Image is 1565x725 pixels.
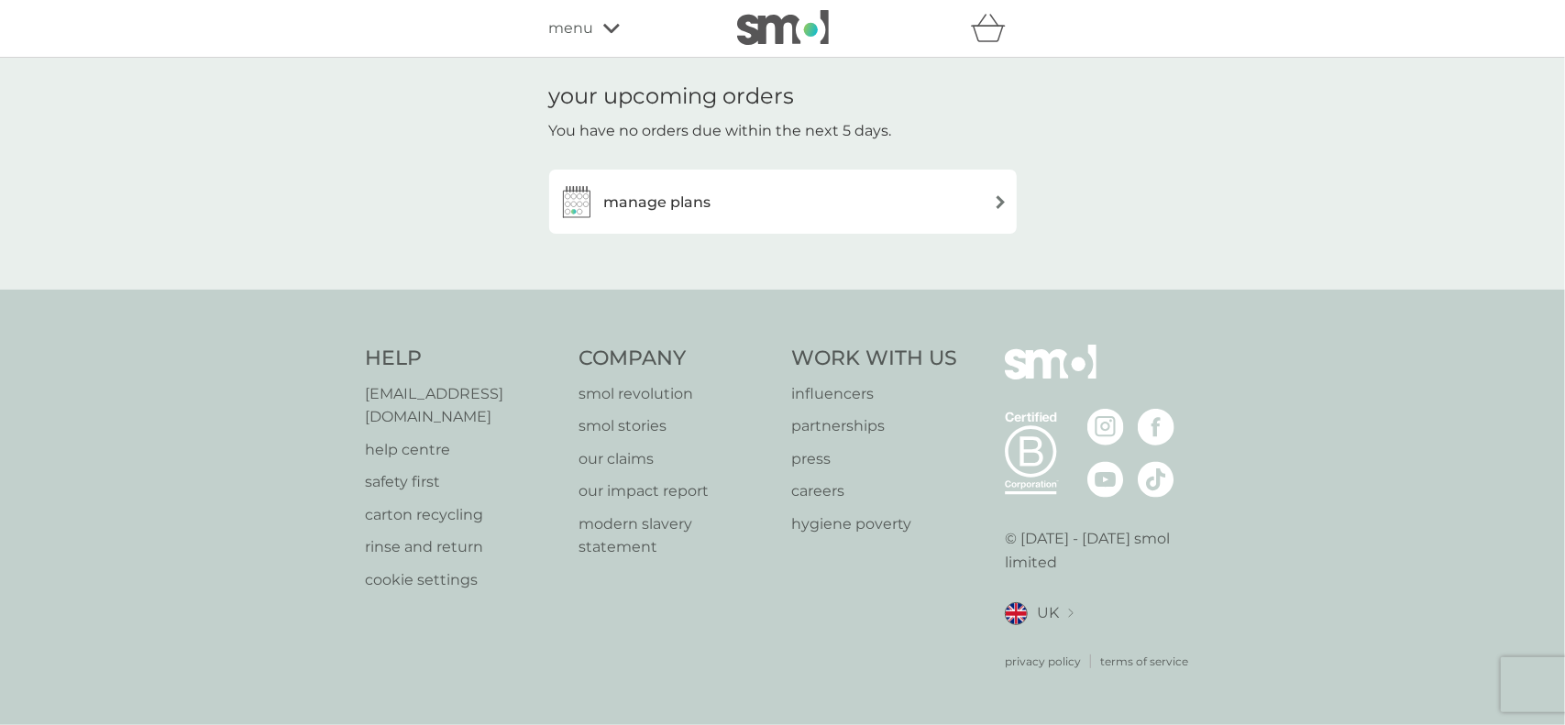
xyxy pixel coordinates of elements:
[366,503,561,527] a: carton recycling
[792,414,958,438] a: partnerships
[737,10,829,45] img: smol
[1005,527,1200,574] p: © [DATE] - [DATE] smol limited
[604,191,711,214] h3: manage plans
[579,512,774,559] a: modern slavery statement
[1068,609,1074,619] img: select a new location
[1005,345,1097,407] img: smol
[1037,601,1059,625] span: UK
[366,535,561,559] a: rinse and return
[579,345,774,373] h4: Company
[549,119,892,143] p: You have no orders due within the next 5 days.
[366,345,561,373] h4: Help
[366,568,561,592] a: cookie settings
[1087,409,1124,445] img: visit the smol Instagram page
[579,414,774,438] a: smol stories
[1100,653,1188,670] a: terms of service
[792,382,958,406] a: influencers
[366,470,561,494] a: safety first
[549,83,795,110] h1: your upcoming orders
[366,382,561,429] a: [EMAIL_ADDRESS][DOMAIN_NAME]
[549,16,594,40] span: menu
[579,479,774,503] a: our impact report
[792,447,958,471] a: press
[792,345,958,373] h4: Work With Us
[1138,409,1174,445] img: visit the smol Facebook page
[1087,461,1124,498] img: visit the smol Youtube page
[994,195,1008,209] img: arrow right
[579,382,774,406] a: smol revolution
[579,447,774,471] a: our claims
[1005,602,1028,625] img: UK flag
[366,438,561,462] a: help centre
[1005,653,1081,670] a: privacy policy
[792,479,958,503] a: careers
[971,10,1017,47] div: basket
[1138,461,1174,498] img: visit the smol Tiktok page
[792,512,958,536] a: hygiene poverty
